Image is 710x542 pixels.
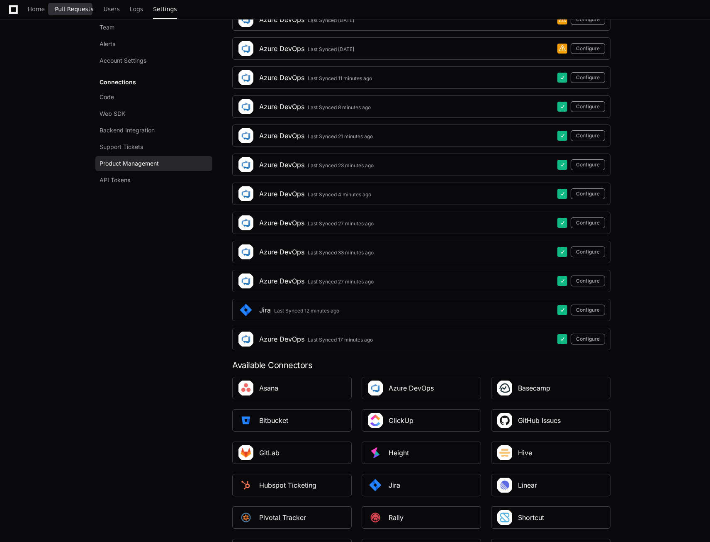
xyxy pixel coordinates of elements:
span: Backend Integration [100,126,155,134]
div: Last Synced 33 minutes ago [308,249,374,256]
span: Logs [130,7,143,12]
div: GitHub Issues [518,415,561,425]
button: Configure [571,101,605,112]
button: Configure [571,217,605,228]
img: Azure_DevOps_Square_Logo.png [238,98,254,115]
div: Basecamp [518,383,550,393]
a: Account Settings [95,53,212,68]
span: Settings [153,7,177,12]
div: Azure DevOps [259,276,304,286]
div: Azure DevOps [389,383,434,393]
img: Azure_DevOps_Square_Logo.png [367,380,384,396]
div: Jira [259,305,271,315]
div: Available Connectors [232,360,610,370]
div: Bitbucket [259,415,288,425]
a: Team [95,20,212,35]
img: Hive_Square_Logo.png [496,444,513,461]
div: Azure DevOps [259,15,304,24]
img: Azure_DevOps_Square_Logo.png [238,244,254,260]
div: Last Synced 27 minutes ago [308,278,374,285]
div: Azure DevOps [259,247,304,257]
div: GitLab [259,448,280,458]
span: Users [104,7,120,12]
div: Jira [389,480,400,490]
div: ClickUp [389,415,413,425]
img: Azure_DevOps_Square_Logo.png [238,215,254,231]
a: Alerts [95,37,212,51]
div: Last Synced 11 minutes ago [308,75,372,82]
img: Azure_DevOps_Square_Logo.png [238,273,254,289]
span: Team [100,23,114,32]
img: Gitlab_Square_Logo.png [238,444,254,461]
div: Pivotal Tracker [259,513,306,522]
div: Hubspot Ticketing [259,480,316,490]
a: Support Tickets [95,139,212,154]
img: Azure_DevOps_Square_Logo.png [238,40,254,57]
img: asana-square-logo2.jpeg [238,380,254,396]
div: Height [389,448,409,458]
div: Last Synced 17 minutes ago [308,337,373,343]
button: Configure [571,43,605,54]
div: Shortcut [518,513,544,522]
div: Azure DevOps [259,218,304,228]
img: Azure_DevOps_Square_Logo.png [238,186,254,202]
div: Rally [389,513,404,522]
img: Jira_Square.png [238,302,254,318]
img: Hubspot_square.png [238,477,254,493]
span: API Tokens [100,176,130,184]
img: PlatformRally_square.png [367,509,384,526]
span: Account Settings [100,56,146,65]
img: PivotalTracker_square.png [238,509,254,526]
span: Support Tickets [100,143,143,151]
button: Configure [571,247,605,257]
a: API Tokens [95,173,212,188]
div: Last Synced [DATE] [308,46,354,53]
button: Configure [571,72,605,83]
img: Shortcut_Square_Logo.jpeg [496,509,513,526]
span: Code [100,93,114,101]
button: Configure [571,188,605,199]
img: Platformbitbucket_square.png [238,412,254,429]
div: Last Synced 4 minutes ago [308,191,371,198]
span: Alerts [100,40,115,48]
div: Azure DevOps [259,44,304,54]
img: Basecamp_Square_Logo.png [496,380,513,396]
div: Asana [259,383,278,393]
span: Pull Requests [55,7,93,12]
span: Home [28,7,45,12]
span: Product Management [100,159,159,168]
button: Configure [571,276,605,286]
div: Last Synced [DATE] [308,17,354,24]
span: Web SDK [100,110,125,118]
img: Linear_Square_Logo.png [496,477,513,493]
img: Azure_DevOps_Square_Logo.png [238,331,254,347]
div: Last Synced 21 minutes ago [308,133,373,140]
div: Last Synced 23 minutes ago [308,162,374,169]
img: Azure_DevOps_Square_Logo.png [238,127,254,144]
img: Github_Issues_Square_Logo.png [496,412,513,429]
div: Azure DevOps [259,160,304,170]
div: Hive [518,448,532,458]
a: Backend Integration [95,123,212,138]
div: Last Synced 27 minutes ago [308,220,374,227]
div: Last Synced 12 minutes ago [274,308,339,314]
img: Height_square.png [367,444,384,461]
button: Configure [571,334,605,344]
div: Azure DevOps [259,73,304,83]
button: Configure [571,159,605,170]
div: Azure DevOps [259,334,304,344]
div: Last Synced 8 minutes ago [308,104,371,111]
img: Azure_DevOps_Square_Logo.png [238,156,254,173]
div: Linear [518,480,537,490]
a: Product Management [95,156,212,171]
img: Azure_DevOps_Square_Logo.png [238,11,254,28]
div: Azure DevOps [259,131,304,141]
a: Code [95,90,212,105]
img: Jira_Square.png [367,477,384,493]
button: Configure [571,305,605,315]
button: Configure [571,130,605,141]
a: Web SDK [95,106,212,121]
img: Azure_DevOps_Square_Logo.png [238,69,254,86]
img: ClickUp_Square_Logo.png [367,412,384,429]
div: Azure DevOps [259,189,304,199]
